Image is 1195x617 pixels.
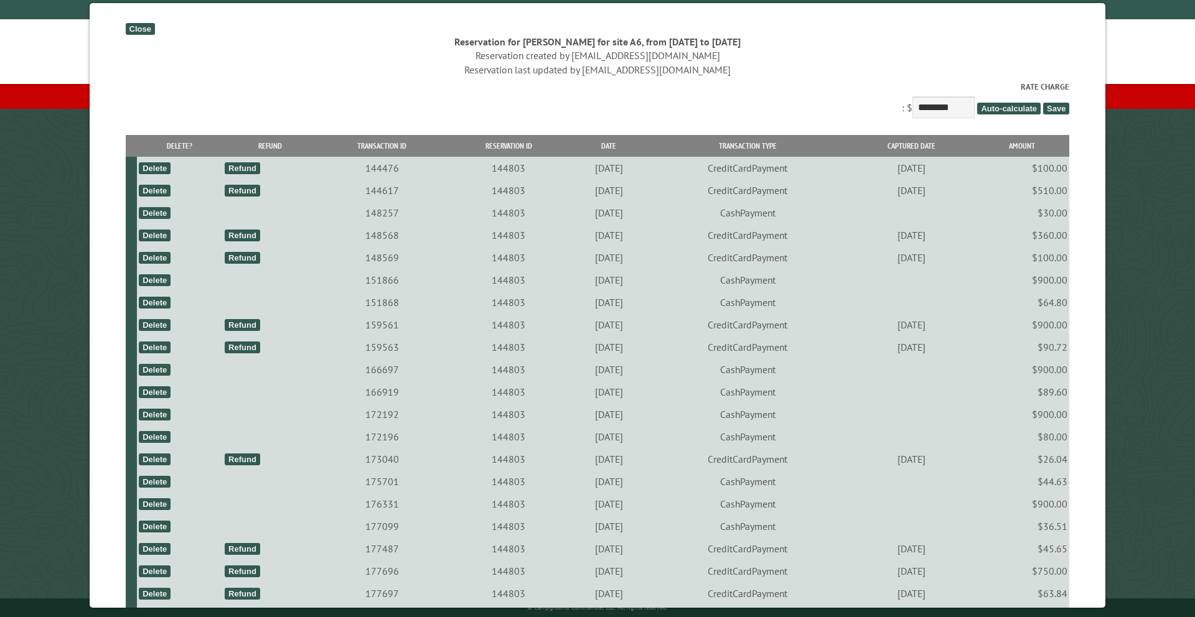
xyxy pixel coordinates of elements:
td: 144803 [447,381,571,403]
td: 151866 [317,269,447,291]
td: 148568 [317,224,447,246]
div: Refund [225,341,260,353]
td: [DATE] [848,560,975,582]
td: 175701 [317,470,447,493]
td: $900.00 [975,269,1069,291]
td: $89.60 [975,381,1069,403]
td: 159561 [317,313,447,336]
div: Delete [139,543,171,555]
td: 148569 [317,246,447,269]
td: $900.00 [975,358,1069,381]
th: Reservation ID [447,135,571,157]
td: $900.00 [975,313,1069,336]
div: Reservation created by [EMAIL_ADDRESS][DOMAIN_NAME] [126,49,1070,62]
span: Save [1043,103,1069,114]
th: Captured Date [848,135,975,157]
td: $63.84 [975,582,1069,605]
td: [DATE] [570,560,647,582]
td: CreditCardPayment [647,582,848,605]
td: CashPayment [647,381,848,403]
div: Refund [225,319,260,331]
td: [DATE] [570,224,647,246]
td: CreditCardPayment [647,246,848,269]
td: CashPayment [647,470,848,493]
td: 144803 [447,246,571,269]
div: Refund [225,588,260,600]
td: 144803 [447,470,571,493]
small: © Campground Commander LLC. All rights reserved. [527,603,668,611]
div: : $ [126,81,1070,121]
td: $360.00 [975,224,1069,246]
td: 177696 [317,560,447,582]
td: [DATE] [848,224,975,246]
td: 144803 [447,291,571,313]
td: 166697 [317,358,447,381]
div: Delete [139,274,171,286]
td: 144803 [447,537,571,560]
th: Refund [223,135,317,157]
div: Delete [139,521,171,532]
td: [DATE] [848,313,975,336]
td: $900.00 [975,493,1069,515]
td: 144803 [447,358,571,381]
td: [DATE] [570,358,647,381]
td: 172196 [317,425,447,448]
th: Amount [975,135,1069,157]
td: 151868 [317,291,447,313]
td: $100.00 [975,246,1069,269]
td: [DATE] [848,246,975,269]
td: 177099 [317,515,447,537]
td: CreditCardPayment [647,336,848,358]
td: [DATE] [848,157,975,179]
div: Refund [225,230,260,241]
label: Rate Charge [126,81,1070,93]
td: 144617 [317,179,447,202]
td: [DATE] [848,448,975,470]
th: Delete? [137,135,223,157]
td: CashPayment [647,291,848,313]
td: 176331 [317,493,447,515]
td: 144803 [447,403,571,425]
div: Delete [139,297,171,308]
td: 166919 [317,381,447,403]
td: 144803 [447,313,571,336]
td: [DATE] [848,537,975,560]
td: CreditCardPayment [647,179,848,202]
td: $30.00 [975,202,1069,224]
td: 144803 [447,269,571,291]
td: 144803 [447,560,571,582]
td: $100.00 [975,157,1069,179]
div: Delete [139,230,171,241]
td: 144803 [447,425,571,448]
div: Delete [139,319,171,331]
td: CreditCardPayment [647,448,848,470]
div: Delete [139,162,171,174]
div: Delete [139,453,171,465]
div: Refund [225,252,260,264]
td: CashPayment [647,269,848,291]
td: [DATE] [570,157,647,179]
td: 144476 [317,157,447,179]
td: CreditCardPayment [647,313,848,336]
td: [DATE] [570,515,647,537]
span: Auto-calculate [977,103,1041,114]
td: [DATE] [570,582,647,605]
td: [DATE] [570,291,647,313]
td: [DATE] [570,179,647,202]
td: CashPayment [647,515,848,537]
td: $44.63 [975,470,1069,493]
td: $36.51 [975,515,1069,537]
td: 172192 [317,403,447,425]
td: CreditCardPayment [647,560,848,582]
td: [DATE] [570,269,647,291]
td: 144803 [447,448,571,470]
div: Delete [139,409,171,420]
td: $64.80 [975,291,1069,313]
td: $750.00 [975,560,1069,582]
td: 144803 [447,179,571,202]
div: Delete [139,252,171,264]
td: [DATE] [848,179,975,202]
td: CashPayment [647,358,848,381]
td: [DATE] [848,582,975,605]
th: Date [570,135,647,157]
